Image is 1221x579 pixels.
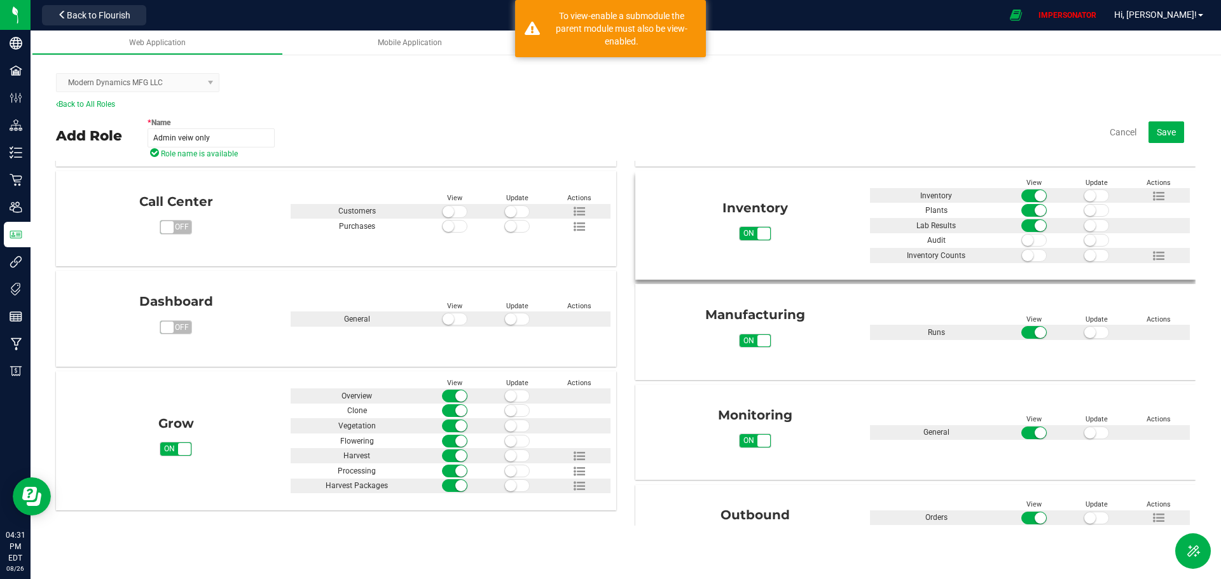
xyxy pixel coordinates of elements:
span: off [173,221,191,234]
span: Actions [1147,315,1171,324]
label: Name [148,117,181,128]
span: Flowering [340,437,374,446]
span: Inventory [722,200,788,215]
inline-svg: Configuration [10,92,22,104]
span: Update [506,379,528,387]
span: Actions [567,379,591,387]
span: Plants [925,206,948,215]
span: Back to Flourish [67,10,130,20]
span: View [447,194,462,202]
span: Outbound [721,507,790,522]
span: Audit [927,236,946,245]
span: Update [506,302,528,310]
span: Update [1086,315,1108,324]
button: Cancel [1110,126,1136,139]
span: Vegetation [338,421,376,430]
span: View [1026,179,1042,187]
span: on [160,442,179,456]
span: Clone [347,406,367,415]
iframe: Resource center [13,477,51,515]
inline-svg: Billing [10,365,22,378]
p: 08/26 [6,564,25,573]
span: View [447,379,462,387]
span: off [769,334,788,348]
span: Dashboard [139,294,213,309]
span: General [344,315,370,324]
span: Actions [1147,179,1171,187]
span: View [1026,315,1042,324]
span: Update [506,194,528,202]
span: Manufacturing [705,307,805,322]
p: IMPERSONATOR [1033,10,1101,21]
span: Call Center [139,194,213,209]
inline-svg: Retail [10,174,22,186]
div: To view-enable a submodule the parent module must also be view-enabled. [547,10,696,48]
span: Actions [1147,500,1171,508]
span: Harvest Packages [326,481,388,490]
span: Mobile Application [378,38,442,47]
span: Purchases [339,222,375,231]
inline-svg: Tags [10,283,22,296]
span: Actions [567,302,591,310]
div: Add Role [56,125,122,146]
inline-svg: Manufacturing [10,337,22,350]
inline-svg: Inventory [10,146,22,159]
button: Back to Flourish [42,5,146,25]
span: Actions [567,194,591,202]
span: Actions [1147,415,1171,423]
span: on [740,334,758,348]
span: off [769,227,788,240]
button: Toggle Menu [1175,533,1211,569]
span: Grow [158,416,194,431]
inline-svg: Distribution [10,119,22,132]
button: Save [1149,121,1184,143]
span: Web Application [129,38,186,47]
span: General [923,428,949,437]
span: on [740,434,758,447]
inline-svg: Users [10,201,22,214]
span: View [1026,500,1042,508]
span: View [447,302,462,310]
span: Runs [928,328,945,337]
span: Role name is available [150,147,238,160]
span: Lab Results [916,221,956,230]
inline-svg: Reports [10,310,22,323]
inline-svg: Company [10,37,22,50]
span: Update [1086,415,1108,423]
span: Inventory Counts [907,251,965,260]
span: View [1026,415,1042,423]
p: 04:31 PM EDT [6,529,25,564]
span: Inventory [920,191,952,200]
span: on [740,227,758,240]
span: Update [1086,500,1108,508]
span: off [769,434,788,447]
inline-svg: Integrations [10,255,22,268]
span: Save [1157,127,1176,137]
span: off [190,442,209,456]
span: Open Ecommerce Menu [1002,3,1030,27]
span: Overview [341,392,372,400]
inline-svg: Facilities [10,64,22,77]
span: Hi, [PERSON_NAME]! [1114,10,1197,20]
a: Back to All Roles [56,100,115,109]
span: Update [1086,179,1108,187]
span: off [173,321,191,334]
span: Orders [925,513,948,522]
span: Processing [338,467,376,475]
span: Monitoring [718,407,792,423]
span: Harvest [343,451,370,460]
inline-svg: User Roles [10,228,22,241]
span: Customers [338,207,376,215]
